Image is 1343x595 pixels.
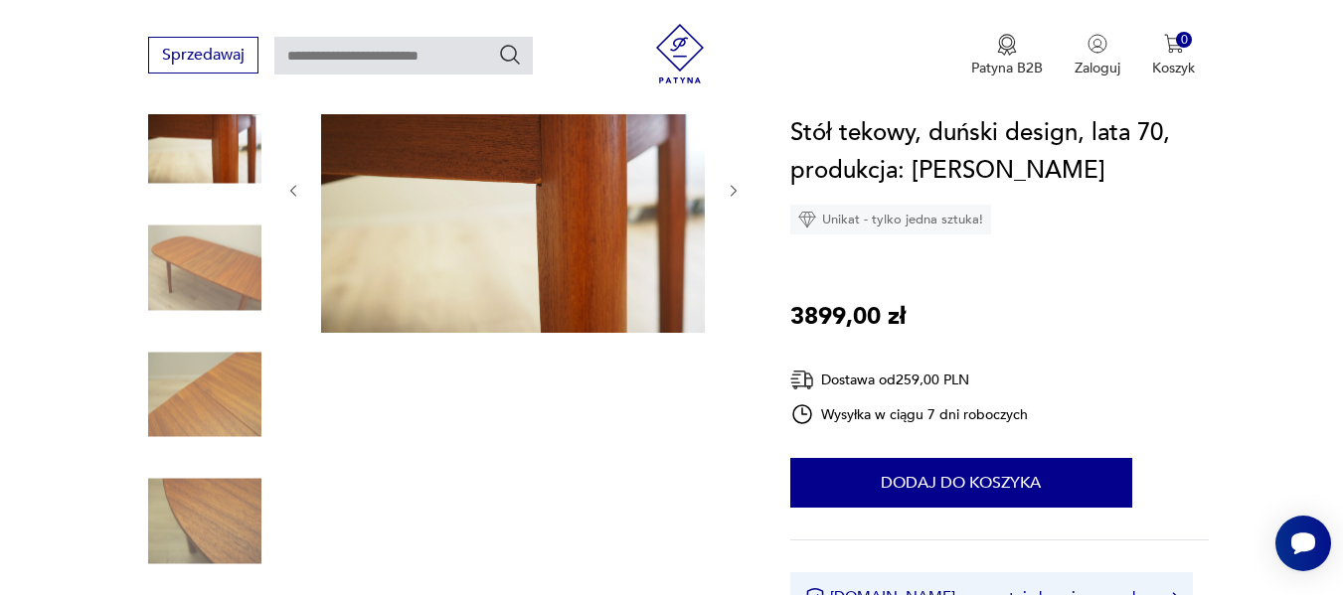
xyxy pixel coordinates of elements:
[1164,34,1184,54] img: Ikona koszyka
[148,465,261,578] img: Zdjęcie produktu Stół tekowy, duński design, lata 70, produkcja: Farstrup Møbler
[498,43,522,67] button: Szukaj
[790,205,991,234] div: Unikat - tylko jedna sztuka!
[1088,34,1107,54] img: Ikonka użytkownika
[1275,516,1331,571] iframe: Smartsupp widget button
[790,114,1210,190] h1: Stół tekowy, duński design, lata 70, produkcja: [PERSON_NAME]
[1075,59,1120,77] p: Zaloguj
[790,298,906,336] p: 3899,00 zł
[650,24,710,83] img: Patyna - sklep z meblami i dekoracjami vintage
[321,45,705,333] img: Zdjęcie produktu Stół tekowy, duński design, lata 70, produkcja: Farstrup Møbler
[971,34,1043,77] button: Patyna B2B
[790,368,1029,392] div: Dostawa od 259,00 PLN
[148,84,261,198] img: Zdjęcie produktu Stół tekowy, duński design, lata 70, produkcja: Farstrup Møbler
[971,34,1043,77] a: Ikona medaluPatyna B2B
[148,50,258,64] a: Sprzedawaj
[148,338,261,451] img: Zdjęcie produktu Stół tekowy, duński design, lata 70, produkcja: Farstrup Møbler
[148,212,261,325] img: Zdjęcie produktu Stół tekowy, duński design, lata 70, produkcja: Farstrup Møbler
[1075,34,1120,77] button: Zaloguj
[997,34,1017,56] img: Ikona medalu
[1152,34,1195,77] button: 0Koszyk
[790,458,1132,508] button: Dodaj do koszyka
[1176,32,1193,49] div: 0
[798,211,816,228] img: Ikona diamentu
[148,37,258,74] button: Sprzedawaj
[1152,59,1195,77] p: Koszyk
[790,402,1029,426] div: Wysyłka w ciągu 7 dni roboczych
[971,59,1043,77] p: Patyna B2B
[790,368,814,392] img: Ikona dostawy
